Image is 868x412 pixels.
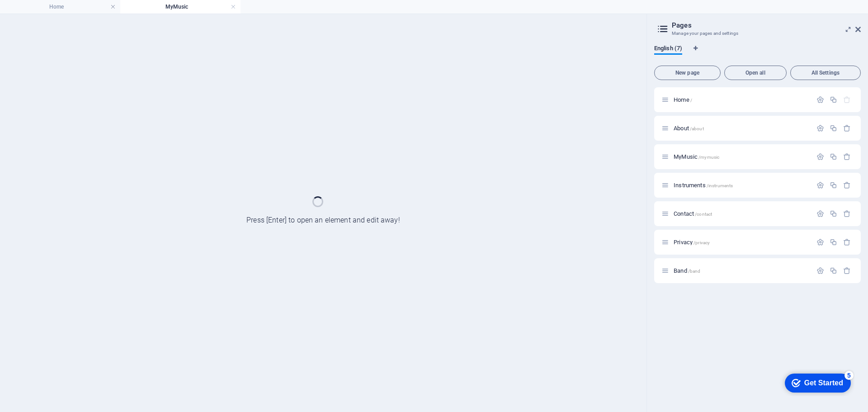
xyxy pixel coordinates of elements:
span: All Settings [794,70,857,76]
span: Instruments [674,182,733,189]
div: Get Started [27,10,66,18]
button: New page [654,66,721,80]
span: New page [658,70,717,76]
h3: Manage your pages and settings [672,29,843,38]
span: / [690,98,692,103]
div: Settings [816,181,824,189]
span: English (7) [654,43,682,56]
div: Duplicate [830,96,837,104]
div: Remove [843,210,851,218]
div: Remove [843,124,851,132]
div: Home/ [671,97,812,103]
div: Settings [816,124,824,132]
div: MyMusic/mymusic [671,154,812,160]
div: Settings [816,238,824,246]
div: Duplicate [830,181,837,189]
div: About/about [671,125,812,131]
div: Duplicate [830,238,837,246]
div: Settings [816,153,824,161]
div: Duplicate [830,153,837,161]
span: /privacy [693,240,710,245]
div: The startpage cannot be deleted [843,96,851,104]
div: Duplicate [830,124,837,132]
div: Language Tabs [654,45,861,62]
div: Contact/contact [671,211,812,217]
span: /about [690,126,704,131]
span: /mymusic [698,155,719,160]
div: Remove [843,238,851,246]
button: Open all [724,66,787,80]
div: Remove [843,267,851,275]
div: Get Started 5 items remaining, 0% complete [7,5,73,24]
div: Settings [816,210,824,218]
div: Remove [843,153,851,161]
span: /instruments [707,183,733,188]
span: Click to open page [674,239,710,246]
div: Settings [816,267,824,275]
span: Open all [728,70,783,76]
div: Duplicate [830,267,837,275]
button: All Settings [790,66,861,80]
div: Remove [843,181,851,189]
span: Click to open page [674,210,712,217]
span: Click to open page [674,96,692,103]
span: /contact [695,212,712,217]
h4: MyMusic [120,2,241,12]
span: /band [688,269,701,274]
div: Privacy/privacy [671,239,812,245]
div: Duplicate [830,210,837,218]
div: Instruments/instruments [671,182,812,188]
div: Settings [816,96,824,104]
div: Band/band [671,268,812,274]
span: Click to open page [674,125,704,132]
div: 5 [67,2,76,11]
span: MyMusic [674,153,719,160]
h2: Pages [672,21,861,29]
span: Click to open page [674,267,700,274]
